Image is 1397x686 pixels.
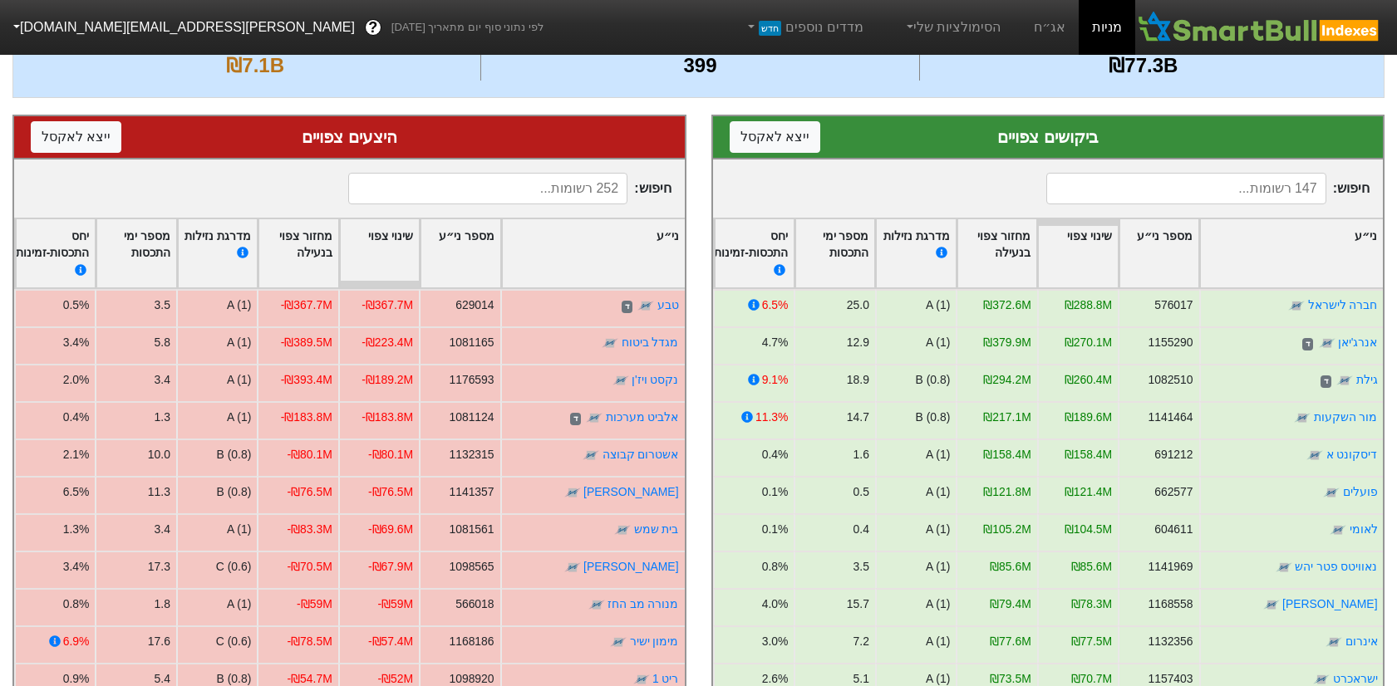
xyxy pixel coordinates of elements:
div: ביקושים צפויים [730,125,1367,149]
a: מור השקעות [1313,410,1377,424]
a: אשטרום קבוצה [603,448,679,461]
div: A (1) [925,633,949,650]
a: אינרום [1345,635,1377,648]
div: 25.0 [846,296,868,314]
div: 6.5% [63,483,90,501]
div: מדרגת נזילות [184,228,251,280]
a: מימון ישיר [630,635,679,648]
div: 0.1% [761,483,788,501]
a: ריט 1 [652,672,679,685]
div: ₪77.6M [990,633,1031,650]
div: Toggle SortBy [10,219,96,288]
a: אנרג'יאן [1337,336,1377,349]
div: A (1) [227,296,251,314]
div: -₪80.1M [368,446,413,463]
a: מנורה מב החז [607,597,679,610]
div: היצעים צפויים [31,125,668,149]
div: ₪158.4M [983,446,1031,463]
div: 1168186 [449,633,494,650]
span: חיפוש : [348,173,671,204]
img: tase link [1326,635,1342,651]
a: ישראכרט [1332,672,1377,685]
div: Toggle SortBy [1038,219,1117,288]
div: Toggle SortBy [1119,219,1198,288]
div: A (1) [925,483,949,501]
div: 2.1% [63,446,90,463]
div: ₪379.9M [983,334,1031,351]
div: 0.4% [63,409,90,426]
div: ₪77.3B [924,51,1363,81]
span: לפי נתוני סוף יום מתאריך [DATE] [391,19,544,36]
div: A (1) [925,595,949,613]
div: ₪217.1M [983,409,1031,426]
div: -₪76.5M [287,483,332,501]
div: Toggle SortBy [1200,219,1383,288]
div: B (0.8) [915,371,950,389]
div: 10.0 [148,446,170,463]
div: ₪105.2M [983,521,1031,538]
div: 1081124 [449,409,494,426]
div: ₪270.1M [1064,334,1111,351]
div: 604611 [1154,521,1193,538]
div: ₪78.3M [1070,595,1112,613]
div: 0.4% [761,446,788,463]
img: tase link [1323,485,1340,502]
img: tase link [564,485,581,502]
div: 1155290 [1148,334,1193,351]
div: 3.5 [853,558,868,576]
div: B (0.8) [217,483,252,501]
img: tase link [1275,560,1291,576]
div: 1141357 [449,483,494,501]
img: tase link [610,635,627,651]
div: 576017 [1154,296,1193,314]
div: ₪121.4M [1064,483,1111,501]
div: 0.8% [63,595,90,613]
div: A (1) [227,334,251,351]
div: Toggle SortBy [502,219,685,288]
div: 0.8% [761,558,788,576]
img: tase link [1288,298,1305,315]
div: 15.7 [846,595,868,613]
div: 12.9 [846,334,868,351]
img: tase link [1306,448,1323,464]
div: 662577 [1154,483,1193,501]
span: ? [368,17,377,39]
div: 566018 [455,595,494,613]
div: -₪80.1M [287,446,332,463]
div: יחס התכסות-זמינות [16,228,90,280]
img: tase link [586,410,603,427]
div: A (1) [925,446,949,463]
div: 17.3 [148,558,170,576]
div: -₪189.2M [362,371,413,389]
div: 399 [485,51,914,81]
div: -₪59M [297,595,332,613]
div: 1082510 [1148,371,1193,389]
div: -₪78.5M [287,633,332,650]
div: 1081165 [449,334,494,351]
a: בית שמש [634,522,679,536]
div: ₪77.5M [1070,633,1112,650]
div: ₪85.6M [1070,558,1112,576]
div: 1141969 [1148,558,1193,576]
div: 1132315 [449,446,494,463]
img: tase link [614,522,631,539]
div: 18.9 [846,371,868,389]
div: 1141464 [1148,409,1193,426]
div: B (0.8) [915,409,950,426]
div: ₪260.4M [1064,371,1111,389]
div: ₪372.6M [983,296,1031,314]
div: -₪59M [377,595,413,613]
div: 1.8 [155,595,170,613]
div: 9.1% [761,371,788,389]
div: A (1) [227,409,251,426]
div: 691212 [1154,446,1193,463]
img: tase link [1262,597,1279,614]
div: 1132356 [1148,633,1193,650]
span: חדש [759,21,781,36]
div: Toggle SortBy [96,219,175,288]
div: ₪158.4M [1064,446,1111,463]
img: tase link [1294,410,1311,427]
div: 3.4% [63,558,90,576]
a: [PERSON_NAME] [583,560,678,573]
div: C (0.6) [216,633,252,650]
